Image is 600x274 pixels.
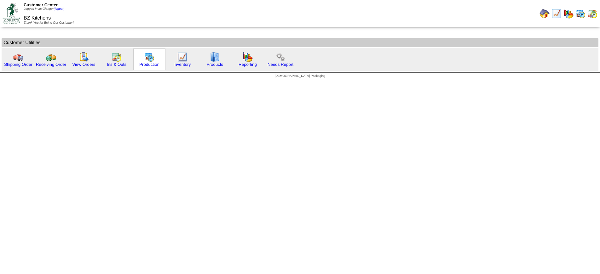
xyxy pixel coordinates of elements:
[107,62,126,67] a: Ins & Outs
[112,52,122,62] img: calendarinout.gif
[243,52,253,62] img: graph.gif
[551,9,562,19] img: line_graph.gif
[239,62,257,67] a: Reporting
[2,38,598,47] td: Customer Utilities
[274,74,325,78] span: [DEMOGRAPHIC_DATA] Packaging
[54,7,65,11] a: (logout)
[207,62,223,67] a: Products
[177,52,187,62] img: line_graph.gif
[13,52,23,62] img: truck.gif
[144,52,154,62] img: calendarprod.gif
[139,62,159,67] a: Production
[24,7,65,11] span: Logged in as Glanger
[587,9,597,19] img: calendarinout.gif
[563,9,574,19] img: graph.gif
[46,52,56,62] img: truck2.gif
[24,15,51,21] span: BZ Kitchens
[174,62,191,67] a: Inventory
[275,52,286,62] img: workflow.png
[4,62,32,67] a: Shipping Order
[3,3,20,24] img: ZoRoCo_Logo(Green%26Foil)%20jpg.webp
[575,9,586,19] img: calendarprod.gif
[72,62,95,67] a: View Orders
[539,9,550,19] img: home.gif
[268,62,293,67] a: Needs Report
[210,52,220,62] img: cabinet.gif
[24,3,58,7] span: Customer Center
[36,62,66,67] a: Receiving Order
[79,52,89,62] img: workorder.gif
[24,21,74,25] span: Thank You for Being Our Customer!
